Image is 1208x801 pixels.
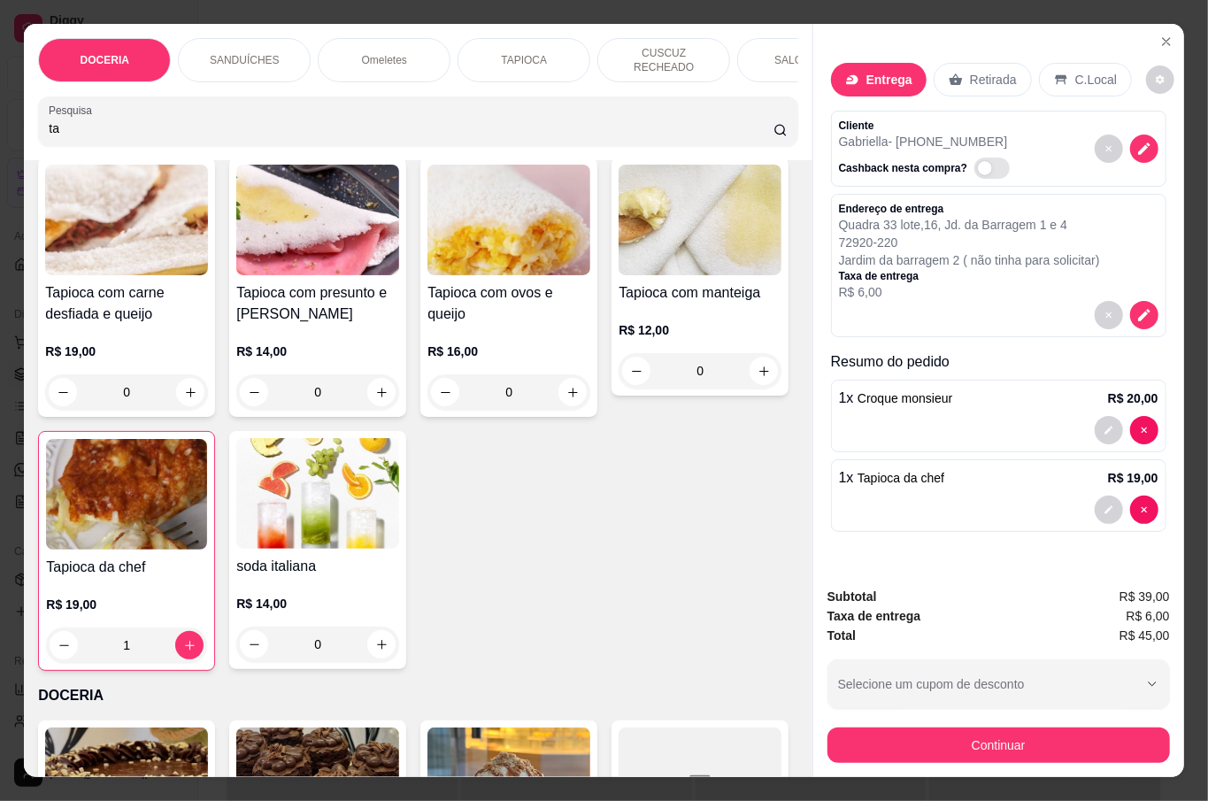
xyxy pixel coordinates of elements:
[839,133,1017,150] p: Gabriella - [PHONE_NUMBER]
[236,438,399,549] img: product-image
[46,557,207,578] h4: Tapioca da chef
[210,53,280,67] p: SANDUÍCHES
[1108,389,1158,407] p: R$ 20,00
[827,728,1170,763] button: Continuar
[49,103,98,118] label: Pesquisa
[866,71,912,89] p: Entrega
[1127,606,1170,626] span: R$ 6,00
[827,628,856,643] strong: Total
[839,269,1100,283] p: Taxa de entrega
[612,46,715,74] p: CUSCUZ RECHEADO
[46,439,207,550] img: product-image
[175,631,204,659] button: increase-product-quantity
[236,595,399,612] p: R$ 14,00
[558,378,587,406] button: increase-product-quantity
[1120,587,1170,606] span: R$ 39,00
[501,53,547,67] p: TAPIOCA
[619,282,781,304] h4: Tapioca com manteiga
[1130,301,1158,329] button: decrease-product-quantity
[974,158,1017,179] label: Automatic updates
[839,119,1017,133] p: Cliente
[1130,416,1158,444] button: decrease-product-quantity
[839,467,944,489] p: 1 x
[427,282,590,325] h4: Tapioca com ovos e queijo
[1130,496,1158,524] button: decrease-product-quantity
[774,53,833,67] p: SALGADOS
[839,216,1100,234] p: Quadra 33 lote , 16 , Jd. da Barragem 1 e 4
[750,357,778,385] button: increase-product-quantity
[1130,135,1158,163] button: decrease-product-quantity
[45,282,208,325] h4: Tapioca com carne desfiada e queijo
[839,388,953,409] p: 1 x
[49,119,773,137] input: Pesquisa
[839,161,967,175] p: Cashback nesta compra?
[827,609,921,623] strong: Taxa de entrega
[619,321,781,339] p: R$ 12,00
[827,659,1170,709] button: Selecione um cupom de desconto
[362,53,407,67] p: Omeletes
[831,351,1166,373] p: Resumo do pedido
[431,378,459,406] button: decrease-product-quantity
[1095,496,1123,524] button: decrease-product-quantity
[236,282,399,325] h4: Tapioca com presunto e [PERSON_NAME]
[236,165,399,275] img: product-image
[1152,27,1181,56] button: Close
[1120,626,1170,645] span: R$ 45,00
[858,471,944,485] span: Tapioca da chef
[839,251,1100,269] p: Jardim da barragem 2 ( não tinha para solicitar)
[427,165,590,275] img: product-image
[367,378,396,406] button: increase-product-quantity
[839,283,1100,301] p: R$ 6,00
[1108,469,1158,487] p: R$ 19,00
[839,202,1100,216] p: Endereço de entrega
[839,234,1100,251] p: 72920-220
[50,631,78,659] button: decrease-product-quantity
[1075,71,1117,89] p: C.Local
[1146,65,1174,94] button: decrease-product-quantity
[236,556,399,577] h4: soda italiana
[240,378,268,406] button: decrease-product-quantity
[45,165,208,275] img: product-image
[1095,135,1123,163] button: decrease-product-quantity
[619,165,781,275] img: product-image
[1095,416,1123,444] button: decrease-product-quantity
[622,357,650,385] button: decrease-product-quantity
[38,685,797,706] p: DOCERIA
[970,71,1017,89] p: Retirada
[236,343,399,360] p: R$ 14,00
[1095,301,1123,329] button: decrease-product-quantity
[46,596,207,613] p: R$ 19,00
[827,589,877,604] strong: Subtotal
[427,343,590,360] p: R$ 16,00
[81,53,129,67] p: DOCERIA
[45,343,208,360] p: R$ 19,00
[858,391,952,405] span: Croque monsieur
